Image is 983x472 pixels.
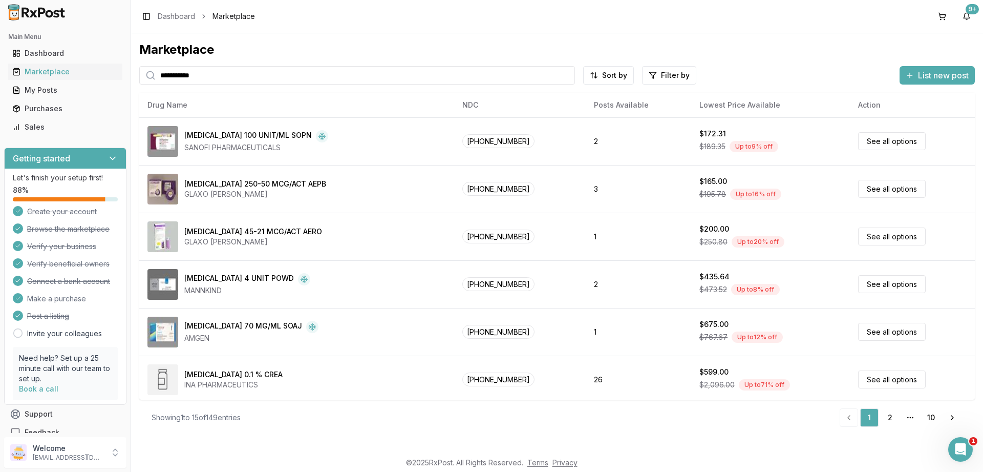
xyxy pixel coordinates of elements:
[19,353,112,384] p: Need help? Set up a 25 minute call with our team to set up.
[184,285,310,296] div: MANNKIND
[699,237,728,247] span: $250.80
[730,189,781,200] div: Up to 16 % off
[730,141,778,152] div: Up to 9 % off
[139,93,454,117] th: Drug Name
[147,269,178,300] img: Afrezza 4 UNIT POWD
[586,356,691,403] td: 26
[462,230,535,243] span: [PHONE_NUMBER]
[4,45,126,61] button: Dashboard
[699,284,727,295] span: $473.52
[699,332,728,342] span: $767.67
[8,81,122,99] a: My Posts
[661,70,690,80] span: Filter by
[4,405,126,423] button: Support
[691,93,850,117] th: Lowest Price Available
[583,66,634,85] button: Sort by
[942,408,963,427] a: Go to next page
[699,176,727,187] div: $165.00
[699,319,729,330] div: $675.00
[4,423,126,442] button: Feedback
[922,408,940,427] a: 10
[462,373,535,386] span: [PHONE_NUMBER]
[8,44,122,63] a: Dashboard
[642,66,696,85] button: Filter by
[4,119,126,135] button: Sales
[586,213,691,260] td: 1
[858,228,926,245] a: See all options
[462,134,535,148] span: [PHONE_NUMBER]
[552,458,578,467] a: Privacy
[12,104,118,114] div: Purchases
[27,241,96,252] span: Verify your business
[147,364,178,395] img: Amcinonide 0.1 % CREA
[462,325,535,339] span: [PHONE_NUMBER]
[699,367,729,377] div: $599.00
[699,272,730,282] div: $435.64
[27,224,110,234] span: Browse the marketplace
[27,294,86,304] span: Make a purchase
[948,437,973,462] iframe: Intercom live chat
[33,443,104,454] p: Welcome
[184,227,322,237] div: [MEDICAL_DATA] 45-21 MCG/ACT AERO
[462,182,535,196] span: [PHONE_NUMBER]
[850,93,975,117] th: Action
[12,85,118,95] div: My Posts
[158,11,195,22] a: Dashboard
[958,8,975,25] button: 9+
[27,276,110,286] span: Connect a bank account
[184,273,294,285] div: [MEDICAL_DATA] 4 UNIT POWD
[27,207,97,217] span: Create your account
[699,224,729,234] div: $200.00
[27,259,110,269] span: Verify beneficial owners
[184,189,326,199] div: GLAXO [PERSON_NAME]
[860,408,879,427] a: 1
[840,408,963,427] nav: pagination
[184,370,283,380] div: [MEDICAL_DATA] 0.1 % CREA
[527,458,548,467] a: Terms
[966,4,979,14] div: 9+
[586,117,691,165] td: 2
[12,67,118,77] div: Marketplace
[184,333,318,343] div: AMGEN
[4,64,126,80] button: Marketplace
[184,179,326,189] div: [MEDICAL_DATA] 250-50 MCG/ACT AEPB
[19,384,58,393] a: Book a call
[147,126,178,157] img: Admelog SoloStar 100 UNIT/ML SOPN
[732,236,784,248] div: Up to 20 % off
[586,260,691,308] td: 2
[881,408,899,427] a: 2
[858,323,926,341] a: See all options
[4,100,126,117] button: Purchases
[158,11,255,22] nav: breadcrumb
[900,71,975,81] a: List new post
[13,185,29,195] span: 88 %
[586,93,691,117] th: Posts Available
[8,118,122,136] a: Sales
[8,99,122,118] a: Purchases
[602,70,627,80] span: Sort by
[184,237,322,247] div: GLAXO [PERSON_NAME]
[12,48,118,58] div: Dashboard
[858,371,926,388] a: See all options
[12,122,118,132] div: Sales
[13,173,118,183] p: Let's finish your setup first!
[586,308,691,356] td: 1
[139,42,975,58] div: Marketplace
[212,11,255,22] span: Marketplace
[858,132,926,150] a: See all options
[699,141,725,152] span: $189.35
[184,130,312,142] div: [MEDICAL_DATA] 100 UNIT/ML SOPN
[10,444,27,461] img: User avatar
[4,82,126,98] button: My Posts
[900,66,975,85] button: List new post
[4,4,70,20] img: RxPost Logo
[25,427,59,438] span: Feedback
[8,33,122,41] h2: Main Menu
[969,437,977,445] span: 1
[739,379,790,391] div: Up to 71 % off
[454,93,586,117] th: NDC
[918,69,969,81] span: List new post
[27,311,69,321] span: Post a listing
[699,189,726,199] span: $195.78
[732,332,783,343] div: Up to 12 % off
